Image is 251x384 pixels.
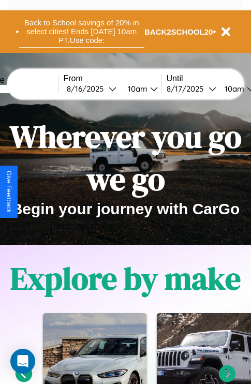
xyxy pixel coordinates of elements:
[64,74,161,83] label: From
[10,257,241,300] h1: Explore by make
[219,84,247,94] div: 10am
[144,27,213,36] b: BACK2SCHOOL20
[64,83,120,94] button: 8/16/2025
[123,84,150,94] div: 10am
[120,83,161,94] button: 10am
[19,16,144,48] button: Back to School savings of 20% in select cities! Ends [DATE] 10am PT.Use code:
[5,171,12,213] div: Give Feedback
[10,349,35,374] div: Open Intercom Messenger
[167,84,209,94] div: 8 / 17 / 2025
[67,84,109,94] div: 8 / 16 / 2025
